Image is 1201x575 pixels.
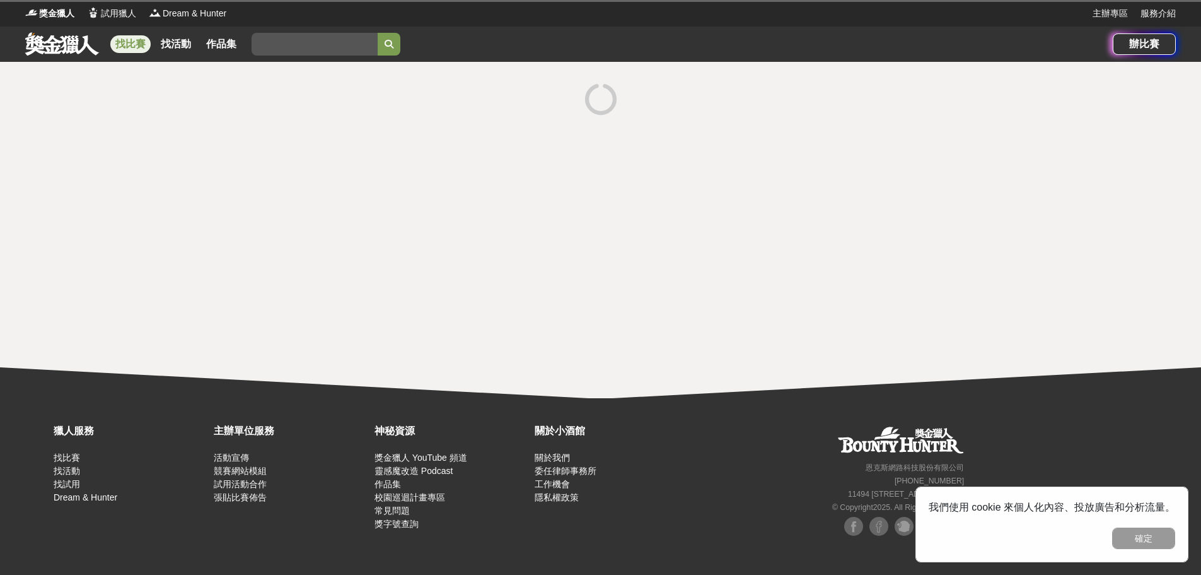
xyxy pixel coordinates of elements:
[149,7,226,20] a: LogoDream & Hunter
[848,490,964,499] small: 11494 [STREET_ADDRESS] 3 樓
[54,479,80,489] a: 找試用
[54,492,117,502] a: Dream & Hunter
[87,7,136,20] a: Logo試用獵人
[535,424,688,439] div: 關於小酒館
[214,424,368,439] div: 主辦單位服務
[374,506,410,516] a: 常見問題
[844,517,863,536] img: Facebook
[535,453,570,463] a: 關於我們
[374,453,467,463] a: 獎金獵人 YouTube 頻道
[214,466,267,476] a: 競賽網站模組
[214,453,249,463] a: 活動宣傳
[214,492,267,502] a: 張貼比賽佈告
[832,503,964,512] small: © Copyright 2025 . All Rights Reserved.
[374,492,445,502] a: 校園巡迴計畫專區
[895,517,914,536] img: Plurk
[25,6,38,19] img: Logo
[1093,7,1128,20] a: 主辦專區
[929,502,1175,513] span: 我們使用 cookie 來個人化內容、投放廣告和分析流量。
[54,453,80,463] a: 找比賽
[1112,528,1175,549] button: 確定
[374,479,401,489] a: 作品集
[374,466,453,476] a: 靈感魔改造 Podcast
[87,6,100,19] img: Logo
[25,7,74,20] a: Logo獎金獵人
[535,479,570,489] a: 工作機會
[54,424,207,439] div: 獵人服務
[39,7,74,20] span: 獎金獵人
[1113,33,1176,55] a: 辦比賽
[214,479,267,489] a: 試用活動合作
[201,35,241,53] a: 作品集
[535,466,596,476] a: 委任律師事務所
[535,492,579,502] a: 隱私權政策
[869,517,888,536] img: Facebook
[866,463,964,472] small: 恩克斯網路科技股份有限公司
[163,7,226,20] span: Dream & Hunter
[101,7,136,20] span: 試用獵人
[374,424,528,439] div: 神秘資源
[54,466,80,476] a: 找活動
[374,519,419,529] a: 獎字號查詢
[110,35,151,53] a: 找比賽
[149,6,161,19] img: Logo
[1140,7,1176,20] a: 服務介紹
[156,35,196,53] a: 找活動
[895,477,964,485] small: [PHONE_NUMBER]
